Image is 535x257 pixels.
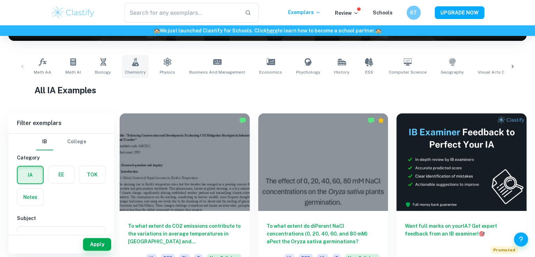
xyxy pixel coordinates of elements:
[405,222,518,238] h6: Want full marks on your IA ? Get expert feedback from an IB examiner!
[259,69,282,75] span: Economics
[128,222,241,245] h6: To what extent do CO2 emissions contribute to the variations in average temperatures in [GEOGRAPH...
[407,6,421,20] button: KT
[17,214,106,222] h6: Subject
[441,69,464,75] span: Geography
[288,8,321,16] p: Exemplars
[51,6,96,20] img: Clastify logo
[36,133,53,150] button: IB
[514,232,528,246] button: Help and Feedback
[93,231,103,241] button: Open
[48,166,74,183] button: EE
[83,238,111,251] button: Apply
[17,154,106,162] h6: Category
[365,69,373,75] span: ESS
[189,69,245,75] span: Business and Management
[267,28,278,33] a: here
[34,84,501,96] h1: All IA Examples
[409,9,418,17] h6: KT
[479,231,485,237] span: 🎯
[375,28,381,33] span: 🏫
[65,69,81,75] span: Math AI
[267,222,380,245] h6: To what extent do diPerent NaCl concentrations (0, 20, 40, 60, and 80 mM) aPect the Oryza sativa ...
[154,28,160,33] span: 🏫
[125,3,240,23] input: Search for any exemplars...
[373,10,393,15] a: Schools
[389,69,427,75] span: Computer Science
[160,69,175,75] span: Physics
[334,69,349,75] span: History
[95,69,111,75] span: Biology
[1,27,534,35] h6: We just launched Clastify for Schools. Click to learn how to become a school partner.
[36,133,86,150] div: Filter type choice
[435,6,484,19] button: UPGRADE NOW
[17,189,43,206] button: Notes
[67,133,86,150] button: College
[368,117,375,124] img: Marked
[79,166,105,183] button: TOK
[335,9,359,17] p: Review
[296,69,320,75] span: Psychology
[239,117,246,124] img: Marked
[377,117,384,124] div: Premium
[490,246,518,254] span: Promoted
[8,113,114,133] h6: Filter exemplars
[125,69,146,75] span: Chemistry
[18,167,43,183] button: IA
[34,69,51,75] span: Math AA
[396,113,527,211] img: Thumbnail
